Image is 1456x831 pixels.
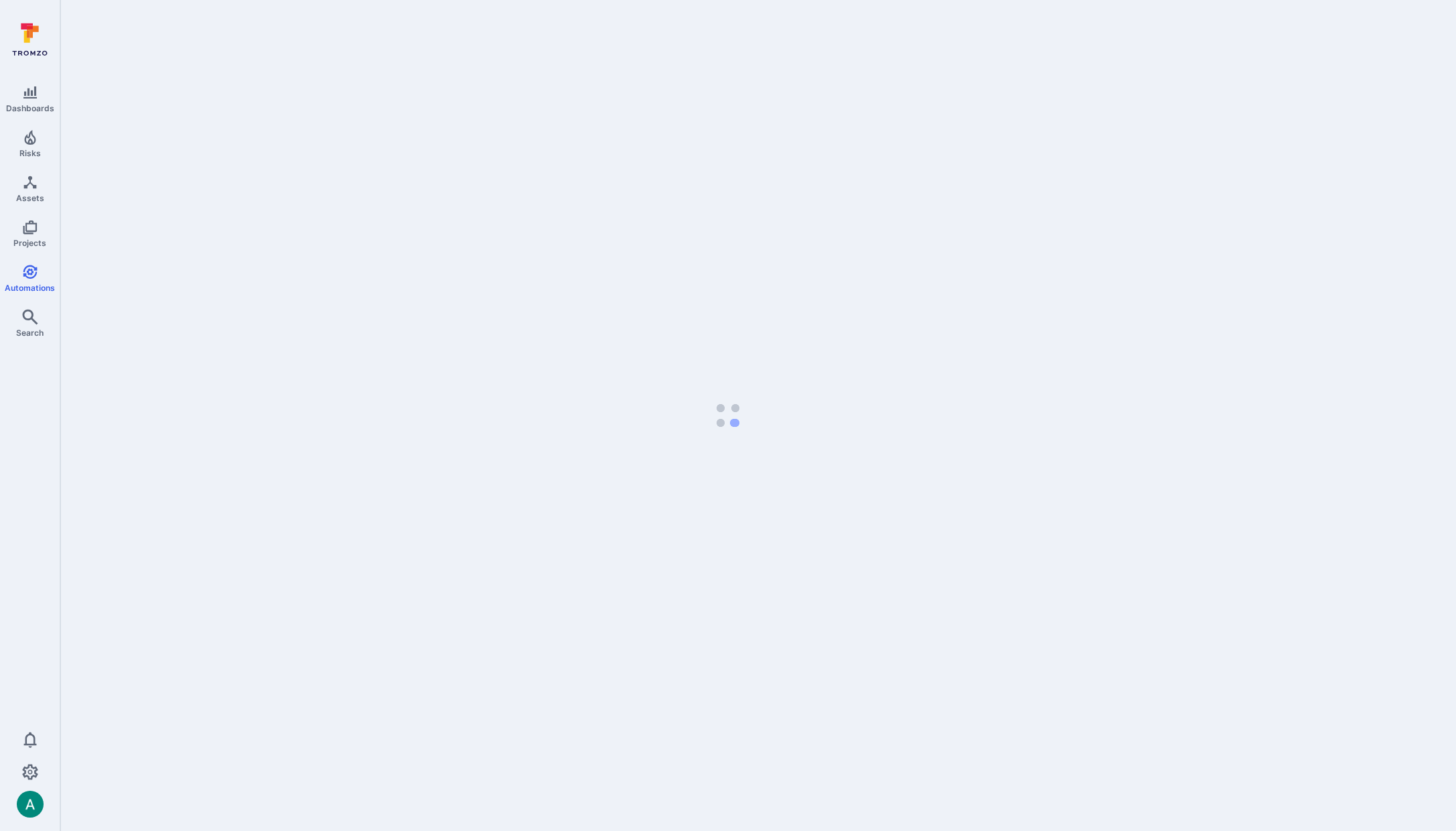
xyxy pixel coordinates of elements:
span: Dashboards [6,103,54,113]
span: Projects [13,238,46,248]
div: Arjan Dehar [17,791,44,818]
span: Risks [19,148,41,158]
span: Automations [5,283,55,293]
span: Search [16,328,44,338]
span: Assets [16,193,44,203]
img: ACg8ocLSa5mPYBaXNx3eFu_EmspyJX0laNWN7cXOFirfQ7srZveEpg=s96-c [17,791,44,818]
